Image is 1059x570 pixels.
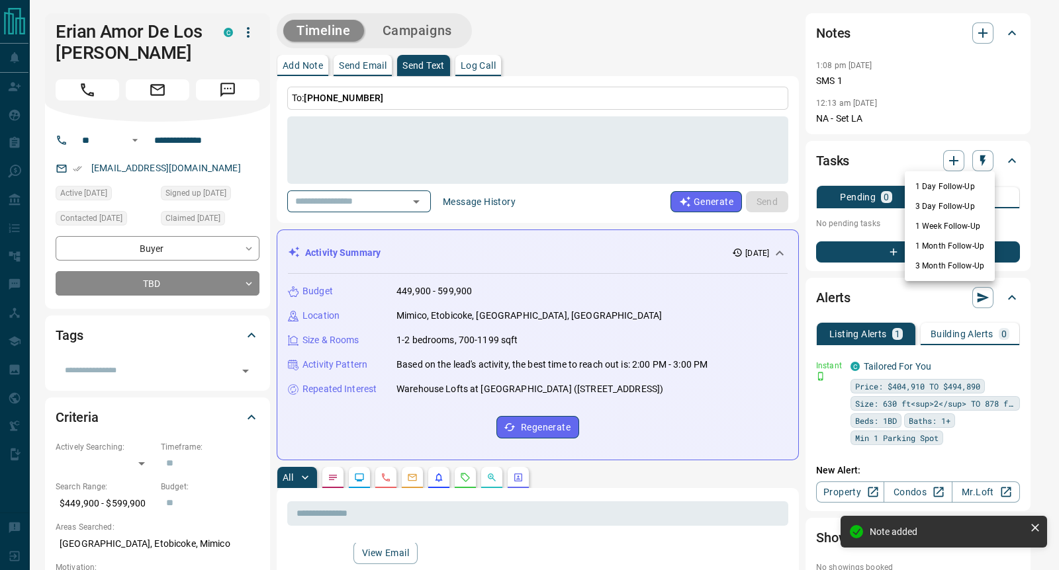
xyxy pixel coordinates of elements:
[905,196,995,216] li: 3 Day Follow-Up
[905,216,995,236] li: 1 Week Follow-Up
[870,526,1025,537] div: Note added
[905,177,995,196] li: 1 Day Follow-Up
[905,236,995,256] li: 1 Month Follow-Up
[905,256,995,276] li: 3 Month Follow-Up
